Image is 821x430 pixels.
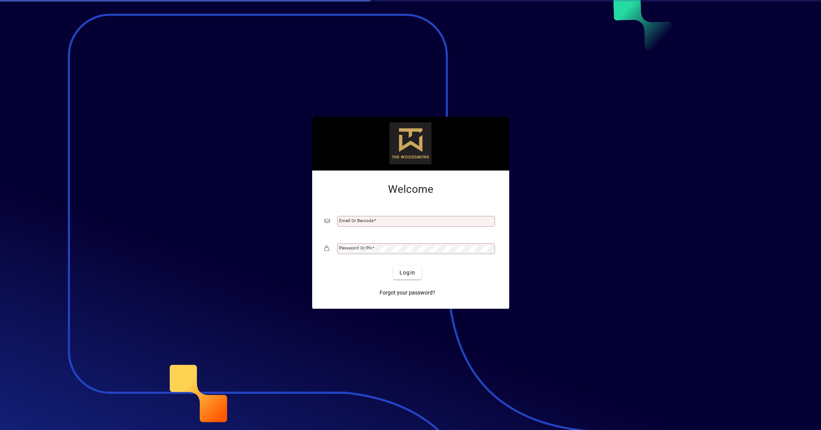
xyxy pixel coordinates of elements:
span: Login [400,269,415,277]
span: Forgot your password? [380,289,435,297]
mat-label: Email or Barcode [339,218,374,223]
a: Forgot your password? [376,286,438,299]
button: Login [393,266,421,279]
mat-label: Password or Pin [339,245,372,251]
h2: Welcome [324,183,497,196]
